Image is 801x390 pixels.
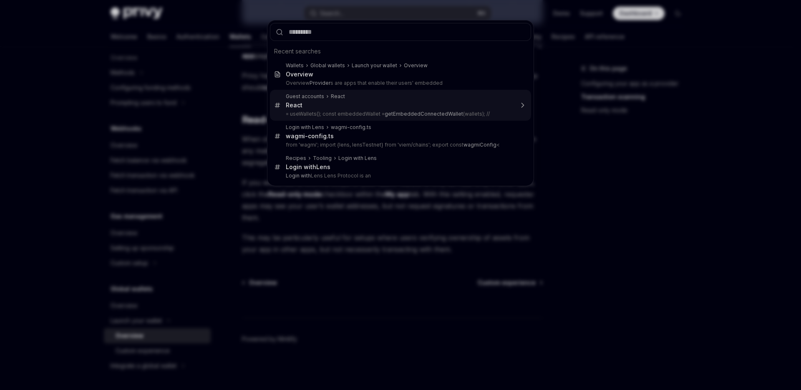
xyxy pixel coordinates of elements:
[286,111,514,117] p: = useWallets(); const embeddedWallet = (wallets); //
[286,80,514,86] p: Overview s are apps that enable their users' embedded
[286,172,311,179] b: Login with
[313,155,332,162] div: Tooling
[286,172,514,179] p: Lens Lens Protocol is an
[286,163,330,171] div: Lens
[310,62,345,69] div: Global wallets
[286,124,324,131] div: Login with Lens
[385,111,463,117] b: getEmbeddedConnectedWallet
[338,155,377,162] div: Login with Lens
[286,62,304,69] div: Wallets
[463,142,496,148] b: wagmiConfig
[286,155,306,162] div: Recipes
[404,62,428,69] div: Overview
[286,101,302,109] div: React
[331,124,371,131] div: wagmi-config.ts
[286,93,324,100] div: Guest accounts
[331,93,345,100] div: React
[286,71,313,78] div: Overview
[274,47,321,56] span: Recent searches
[286,163,316,170] b: Login with
[352,62,397,69] div: Launch your wallet
[286,142,514,148] p: from 'wagmi'; import {lens, lensTestnet} from 'viem/chains'; export const
[310,80,330,86] b: Provider
[463,142,500,148] mark: <
[286,132,334,140] div: wagmi-config.ts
